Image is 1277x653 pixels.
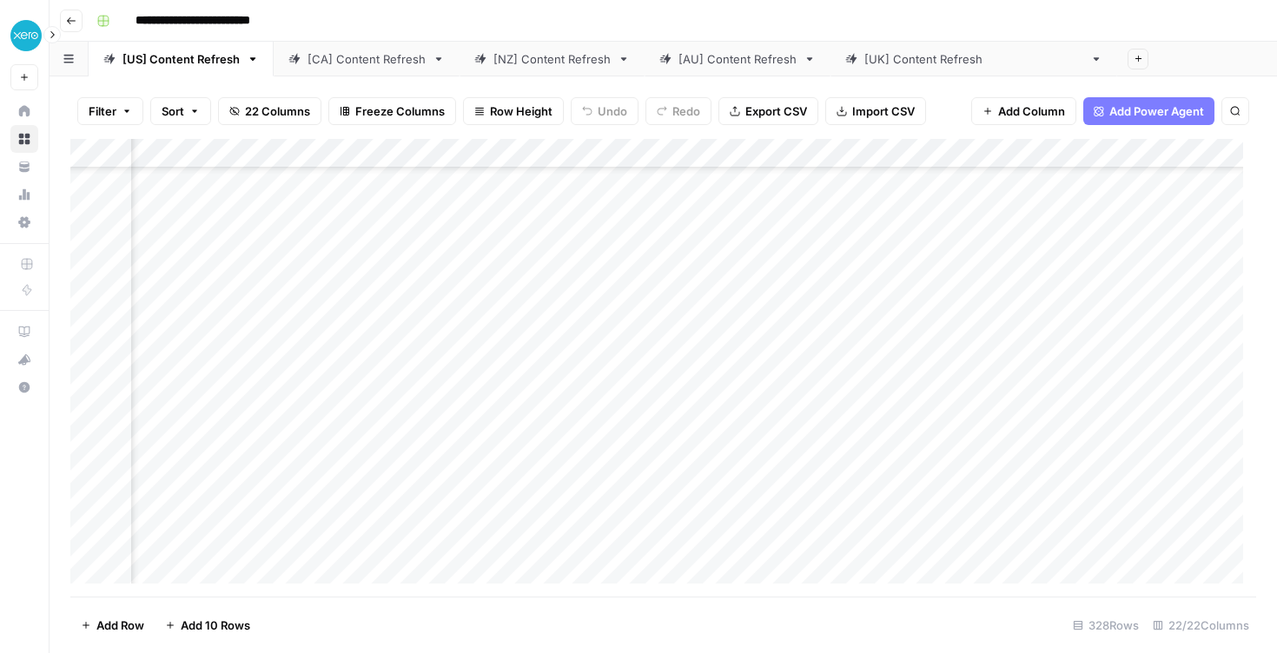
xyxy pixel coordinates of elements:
[998,102,1065,120] span: Add Column
[308,50,426,68] div: [CA] Content Refresh
[218,97,321,125] button: 22 Columns
[10,14,38,57] button: Workspace: XeroOps
[70,611,155,639] button: Add Row
[10,318,38,346] a: AirOps Academy
[490,102,552,120] span: Row Height
[10,125,38,153] a: Browse
[825,97,926,125] button: Import CSV
[181,617,250,634] span: Add 10 Rows
[672,102,700,120] span: Redo
[460,42,645,76] a: [NZ] Content Refresh
[1066,611,1146,639] div: 328 Rows
[355,102,445,120] span: Freeze Columns
[77,97,143,125] button: Filter
[678,50,797,68] div: [AU] Content Refresh
[10,20,42,51] img: XeroOps Logo
[1146,611,1256,639] div: 22/22 Columns
[10,153,38,181] a: Your Data
[852,102,915,120] span: Import CSV
[645,42,830,76] a: [AU] Content Refresh
[96,617,144,634] span: Add Row
[745,102,807,120] span: Export CSV
[598,102,627,120] span: Undo
[463,97,564,125] button: Row Height
[162,102,184,120] span: Sort
[328,97,456,125] button: Freeze Columns
[274,42,460,76] a: [CA] Content Refresh
[11,346,37,373] div: What's new?
[645,97,711,125] button: Redo
[718,97,818,125] button: Export CSV
[155,611,261,639] button: Add 10 Rows
[1083,97,1214,125] button: Add Power Agent
[245,102,310,120] span: 22 Columns
[150,97,211,125] button: Sort
[10,208,38,236] a: Settings
[122,50,240,68] div: [US] Content Refresh
[89,42,274,76] a: [US] Content Refresh
[10,181,38,208] a: Usage
[571,97,638,125] button: Undo
[864,50,1083,68] div: [[GEOGRAPHIC_DATA]] Content Refresh
[971,97,1076,125] button: Add Column
[10,346,38,373] button: What's new?
[493,50,611,68] div: [NZ] Content Refresh
[10,97,38,125] a: Home
[89,102,116,120] span: Filter
[1109,102,1204,120] span: Add Power Agent
[830,42,1117,76] a: [[GEOGRAPHIC_DATA]] Content Refresh
[10,373,38,401] button: Help + Support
